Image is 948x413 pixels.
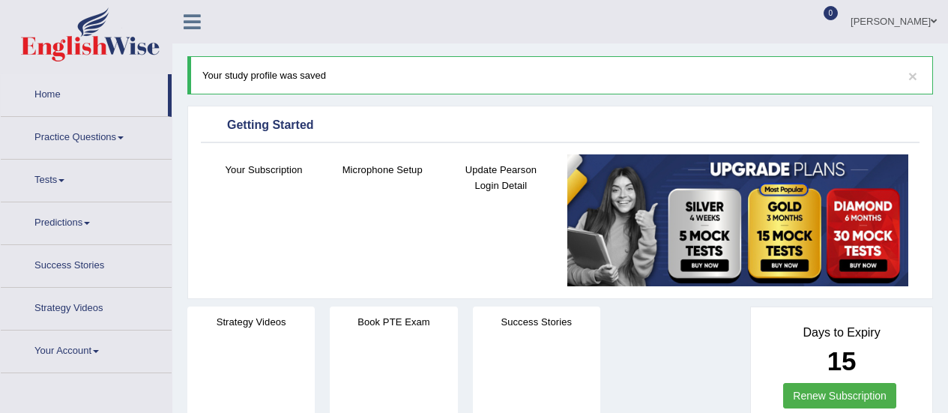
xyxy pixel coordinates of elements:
b: 15 [827,346,857,376]
a: Your Account [1,331,172,368]
h4: Strategy Videos [187,314,315,330]
h4: Book PTE Exam [330,314,457,330]
div: Your study profile was saved [187,56,933,94]
h4: Your Subscription [212,162,316,178]
div: Getting Started [205,115,916,137]
a: Strategy Videos [1,288,172,325]
a: Tests [1,160,172,197]
a: Practice Questions [1,117,172,154]
h4: Days to Expiry [767,326,916,340]
h4: Update Pearson Login Detail [449,162,552,193]
a: Renew Subscription [783,383,896,409]
span: 0 [824,6,839,20]
h4: Microphone Setup [330,162,434,178]
img: small5.jpg [567,154,908,286]
h4: Success Stories [473,314,600,330]
button: × [908,68,917,84]
a: Predictions [1,202,172,240]
a: Home [1,74,168,112]
a: Success Stories [1,245,172,283]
